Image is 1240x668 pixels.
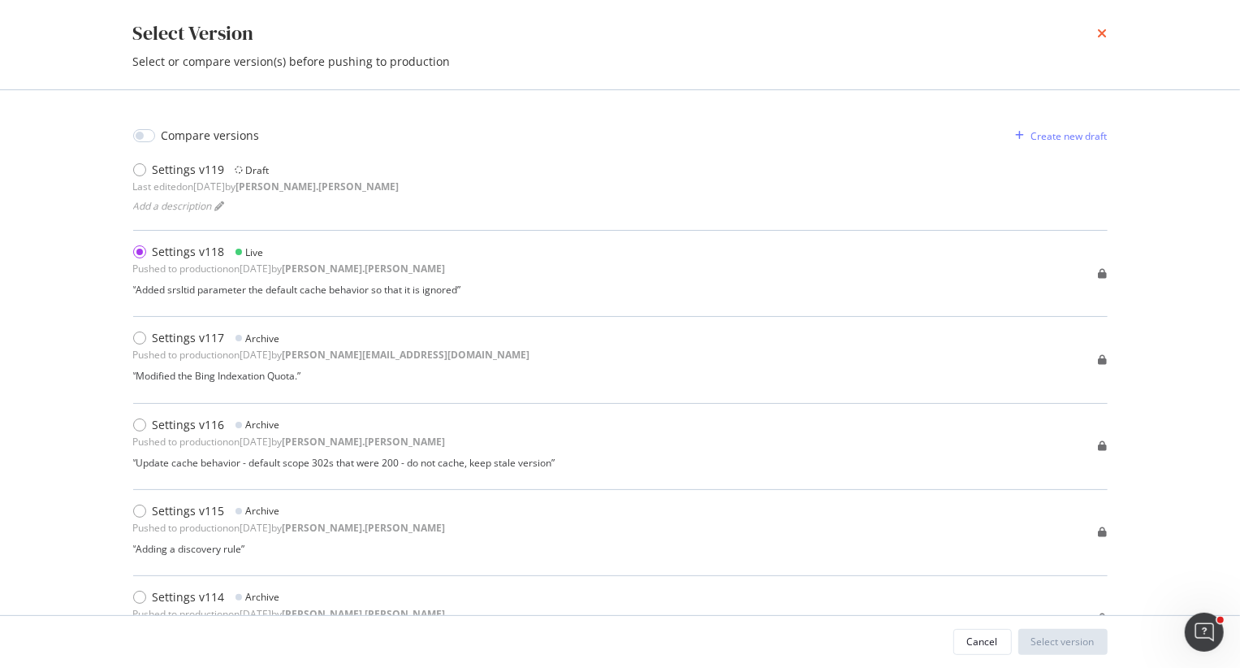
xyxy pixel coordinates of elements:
div: Select version [1031,635,1095,648]
div: Last edited on [DATE] by [133,180,400,193]
button: Cancel [953,629,1012,655]
div: Settings v116 [153,417,225,433]
div: Settings v119 [153,162,225,178]
iframe: Intercom live chat [1185,613,1224,652]
div: Archive [246,504,280,518]
b: [PERSON_NAME].[PERSON_NAME] [283,607,446,621]
div: Compare versions [162,128,260,144]
div: “ Modified the Bing Indexation Quota. ” [133,369,530,383]
div: “ Adding a discovery rule ” [133,542,446,556]
div: Live [246,245,264,259]
div: Select Version [133,20,254,47]
b: [PERSON_NAME].[PERSON_NAME] [283,521,446,535]
div: times [1098,20,1108,47]
div: Draft [246,163,270,177]
button: Select version [1018,629,1108,655]
div: Pushed to production on [DATE] by [133,348,530,362]
b: [PERSON_NAME].[PERSON_NAME] [283,262,446,275]
div: Archive [246,590,280,604]
div: Archive [246,418,280,432]
button: Create new draft [1009,123,1108,149]
div: Settings v118 [153,244,225,260]
div: Create new draft [1031,129,1108,143]
div: Settings v114 [153,589,225,605]
div: Archive [246,332,280,345]
div: Settings v115 [153,503,225,519]
b: [PERSON_NAME].[PERSON_NAME] [283,435,446,449]
div: Cancel [967,635,998,648]
div: Pushed to production on [DATE] by [133,435,446,449]
div: Pushed to production on [DATE] by [133,521,446,535]
div: Pushed to production on [DATE] by [133,262,446,275]
span: Add a description [133,199,212,213]
div: “ Added srsltid parameter the default cache behavior so that it is ignored ” [133,283,461,297]
div: Select or compare version(s) before pushing to production [133,54,1108,70]
div: “ Update cache behavior - default scope 302s that were 200 - do not cache, keep stale version ” [133,456,555,470]
b: [PERSON_NAME][EMAIL_ADDRESS][DOMAIN_NAME] [283,348,530,362]
div: Pushed to production on [DATE] by [133,607,446,621]
div: Settings v117 [153,330,225,346]
b: [PERSON_NAME].[PERSON_NAME] [236,180,400,193]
